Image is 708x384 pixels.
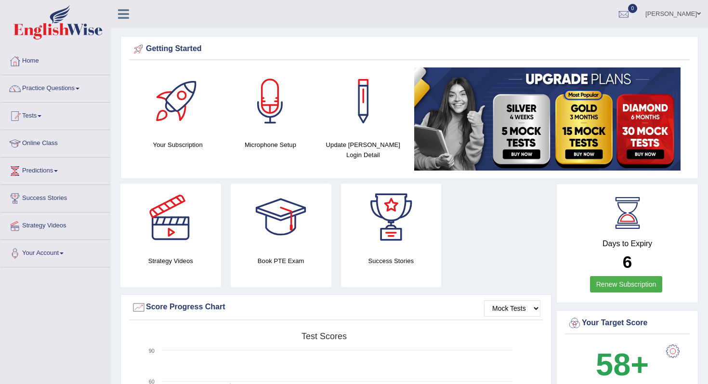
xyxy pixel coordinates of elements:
a: Success Stories [0,185,110,209]
h4: Book PTE Exam [231,256,331,266]
h4: Strategy Videos [120,256,221,266]
a: Renew Subscription [590,276,663,292]
b: 6 [623,252,632,271]
div: Your Target Score [567,316,687,331]
div: Getting Started [131,42,687,56]
span: 0 [628,4,638,13]
img: small5.jpg [414,67,681,171]
a: Strategy Videos [0,212,110,237]
h4: Update [PERSON_NAME] Login Detail [322,140,405,160]
div: Score Progress Chart [131,300,540,315]
a: Practice Questions [0,75,110,99]
h4: Success Stories [341,256,442,266]
tspan: Test scores [302,331,347,341]
a: Tests [0,103,110,127]
a: Your Account [0,240,110,264]
b: 58+ [596,347,649,382]
h4: Days to Expiry [567,239,687,248]
text: 90 [149,348,155,354]
h4: Microphone Setup [229,140,312,150]
a: Predictions [0,158,110,182]
a: Online Class [0,130,110,154]
a: Home [0,48,110,72]
h4: Your Subscription [136,140,219,150]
